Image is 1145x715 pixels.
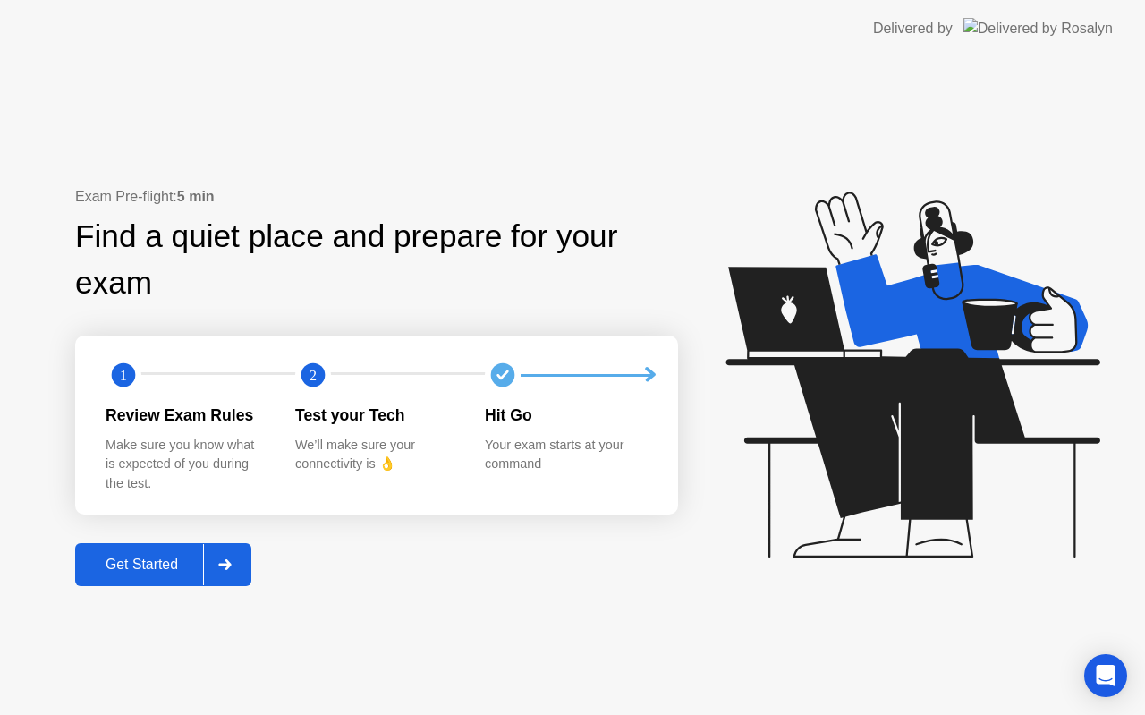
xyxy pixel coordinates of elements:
[75,213,678,308] div: Find a quiet place and prepare for your exam
[873,18,953,39] div: Delivered by
[75,186,678,208] div: Exam Pre-flight:
[1084,654,1127,697] div: Open Intercom Messenger
[106,436,267,494] div: Make sure you know what is expected of you during the test.
[120,367,127,384] text: 1
[75,543,251,586] button: Get Started
[310,367,317,384] text: 2
[295,404,456,427] div: Test your Tech
[81,557,203,573] div: Get Started
[295,436,456,474] div: We’ll make sure your connectivity is 👌
[177,189,215,204] b: 5 min
[485,436,646,474] div: Your exam starts at your command
[963,18,1113,38] img: Delivered by Rosalyn
[106,404,267,427] div: Review Exam Rules
[485,404,646,427] div: Hit Go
